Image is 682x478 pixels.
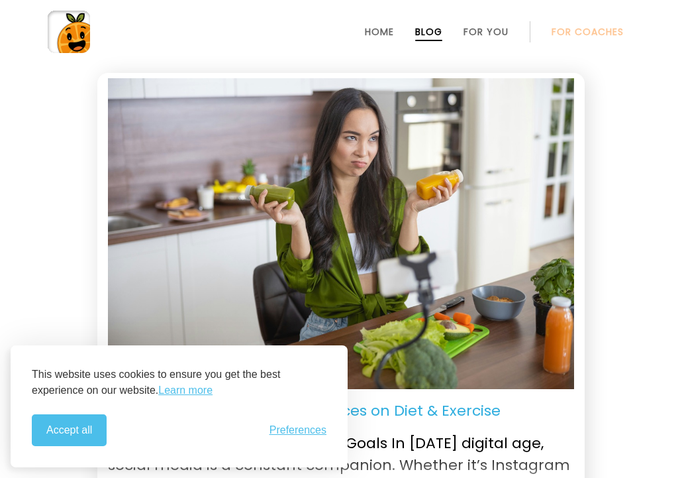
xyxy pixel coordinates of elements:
[415,27,442,37] a: Blog
[32,414,107,446] button: Accept all cookies
[32,369,280,396] span: This website uses cookies to ensure you get the best experience on our website.
[46,424,92,436] span: Accept all
[415,25,442,38] span: Blog
[269,424,326,436] span: Preferences
[552,27,624,37] a: For Coaches
[108,78,574,389] img: Girl eating a cake
[552,25,624,38] span: For Coaches
[463,25,509,38] span: For You
[463,27,509,37] a: For You
[158,383,213,398] a: Learn more
[269,424,326,436] button: Toggle preferences
[365,27,394,37] a: Home
[365,25,394,38] span: Home
[158,385,213,396] span: Learn more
